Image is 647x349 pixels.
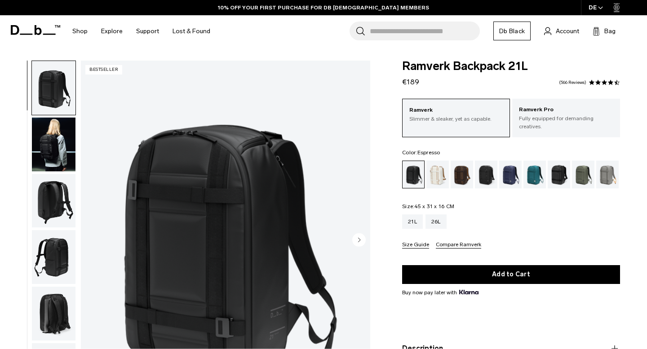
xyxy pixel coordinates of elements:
a: Oatmilk [426,161,449,188]
p: Ramverk [409,106,503,115]
p: Fully equipped for demanding creatives. [519,114,613,131]
a: Midnight Teal [523,161,546,188]
a: Lost & Found [173,15,210,47]
span: 45 x 31 x 16 CM [414,203,454,209]
span: €189 [402,78,419,86]
a: Ramverk Pro Fully equipped for demanding creatives. [512,99,620,137]
a: 566 reviews [559,80,586,85]
a: Shop [72,15,88,47]
a: Db Black [493,22,531,40]
a: Sand Grey [596,161,619,188]
img: Ramverk Backpack 21L Black Out [32,61,75,115]
button: Ramverk Backpack 21L Black Out [31,61,76,115]
img: {"height" => 20, "alt" => "Klarna"} [459,290,479,294]
span: Buy now pay later with [402,288,479,297]
a: Moss Green [572,161,594,188]
a: Charcoal Grey [475,161,497,188]
span: Espresso [417,149,440,156]
a: Reflective Black [548,161,570,188]
p: Ramverk Pro [519,105,613,114]
a: Blue Hour [499,161,522,188]
button: Ramverk Backpack 21L Black Out [31,174,76,228]
nav: Main Navigation [66,15,217,47]
button: Compare Ramverk [436,242,481,249]
a: 10% OFF YOUR FIRST PURCHASE FOR DB [DEMOGRAPHIC_DATA] MEMBERS [218,4,429,12]
button: Ramverk Backpack 21L Black Out [31,286,76,341]
img: Ramverk Backpack 21L Black Out [32,174,75,228]
button: Bag [593,26,616,36]
button: Next slide [352,233,366,249]
img: Ramverk Backpack 21L Black Out [32,118,75,171]
a: 21L [402,214,423,229]
a: Explore [101,15,123,47]
a: Black Out [402,161,425,188]
p: Bestseller [85,65,122,74]
img: Ramverk Backpack 21L Black Out [32,230,75,284]
a: Account [544,26,579,36]
a: Support [136,15,159,47]
a: 26L [425,214,447,229]
button: Size Guide [402,242,429,249]
button: Add to Cart [402,265,620,284]
span: Ramverk Backpack 21L [402,61,620,72]
a: Espresso [451,161,473,188]
legend: Color: [402,150,440,155]
p: Slimmer & sleaker, yet as capable. [409,115,503,123]
img: Ramverk Backpack 21L Black Out [32,287,75,340]
button: Ramverk Backpack 21L Black Out [31,230,76,284]
button: Ramverk Backpack 21L Black Out [31,117,76,172]
span: Bag [604,26,616,36]
span: Account [556,26,579,36]
legend: Size: [402,204,454,209]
